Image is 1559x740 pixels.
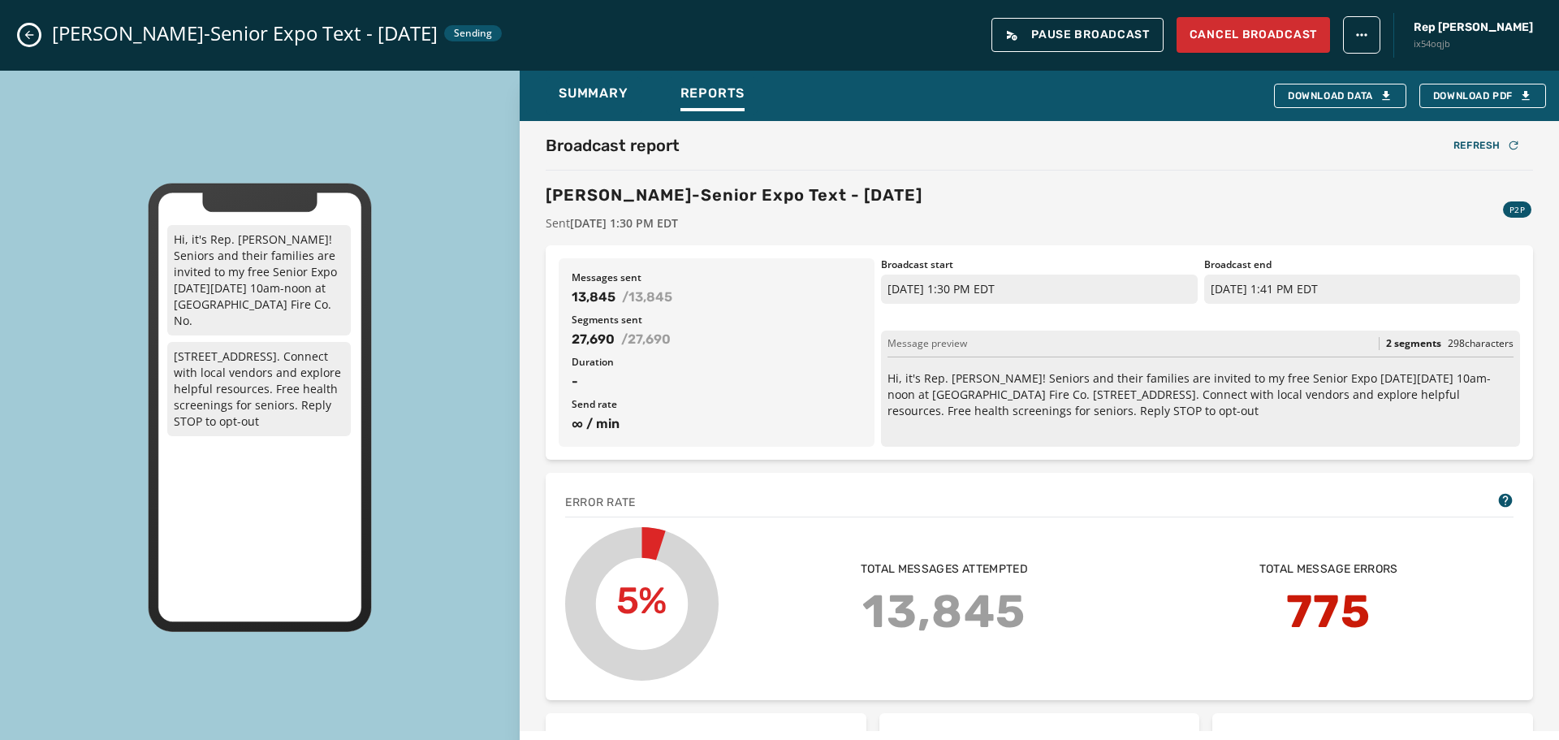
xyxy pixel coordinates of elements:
[1288,89,1393,102] div: Download Data
[1204,275,1520,304] p: [DATE] 1:41 PM EDT
[572,271,862,284] span: Messages sent
[616,579,668,622] text: 5%
[1204,258,1520,271] span: Broadcast end
[1503,201,1531,218] div: P2P
[1419,84,1546,108] button: Download PDF
[861,561,1028,578] span: Total messages attempted
[1414,19,1533,36] span: Rep [PERSON_NAME]
[1414,37,1533,51] span: ix54oqjb
[572,288,615,307] span: 13,845
[1453,139,1520,152] div: Refresh
[1440,134,1533,157] button: Refresh
[1433,89,1532,102] span: Download PDF
[546,184,922,206] h3: [PERSON_NAME]-Senior Expo Text - [DATE]
[881,258,1197,271] span: Broadcast start
[1005,28,1150,41] span: Pause Broadcast
[680,85,745,102] span: Reports
[546,134,680,157] h2: Broadcast report
[572,314,862,327] span: Segments sent
[862,578,1026,646] span: 13,845
[1343,16,1380,54] button: broadcast action menu
[559,85,628,102] span: Summary
[546,215,678,231] span: Sent
[572,414,862,434] span: ∞ / min
[572,398,862,411] span: Send rate
[991,18,1164,52] button: Pause Broadcast
[546,77,641,115] button: Summary
[1386,337,1441,350] span: 2 segments
[572,356,862,369] span: Duration
[667,77,758,115] button: Reports
[887,337,967,350] span: Message preview
[565,495,636,511] span: Error rate
[570,215,678,231] span: [DATE] 1:30 PM EDT
[1190,27,1317,43] span: Cancel Broadcast
[1259,561,1398,578] span: Total message errors
[1448,336,1514,350] span: 298 characters
[572,372,862,392] span: -
[454,27,492,40] span: Sending
[1286,578,1371,646] span: 775
[1274,84,1406,108] button: Download Data
[572,330,615,349] span: 27,690
[1177,17,1330,53] button: Cancel Broadcast
[887,370,1514,419] p: Hi, it's Rep. [PERSON_NAME]! Seniors and their families are invited to my free Senior Expo [DATE]...
[167,225,351,335] p: Hi, it's Rep. [PERSON_NAME]! Seniors and their families are invited to my free Senior Expo [DATE]...
[881,275,1197,304] p: [DATE] 1:30 PM EDT
[622,288,672,307] span: / 13,845
[52,20,438,46] span: [PERSON_NAME]-Senior Expo Text - [DATE]
[167,342,351,436] p: [STREET_ADDRESS]. Connect with local vendors and explore helpful resources. Free health screening...
[621,330,671,349] span: / 27,690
